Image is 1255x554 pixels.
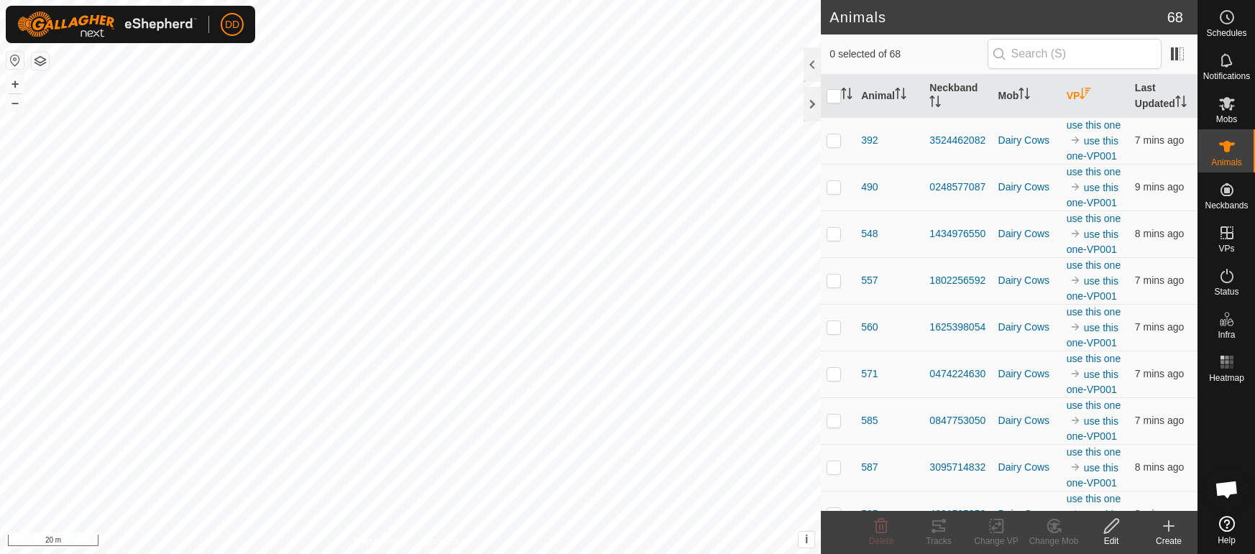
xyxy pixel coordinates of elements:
div: Dairy Cows [998,507,1055,522]
div: Dairy Cows [998,133,1055,148]
a: use this one-VP001 [1067,462,1118,489]
img: to [1070,228,1081,239]
a: use this one [1067,446,1121,458]
a: use this one [1067,213,1121,224]
span: 68 [1167,6,1183,28]
span: 27 Sept 2025, 8:12 am [1135,368,1184,379]
div: 1625398054 [929,320,986,335]
p-sorticon: Activate to sort [1175,98,1187,109]
a: Privacy Policy [354,535,408,548]
span: 0 selected of 68 [829,47,987,62]
th: VP [1061,75,1129,118]
div: Dairy Cows [998,273,1055,288]
span: 490 [861,180,878,195]
div: Edit [1082,535,1140,548]
a: use this one-VP001 [1067,509,1118,535]
a: use this one-VP001 [1067,135,1118,162]
span: Delete [869,536,894,546]
div: 4021595952 [929,507,986,522]
span: VPs [1218,244,1234,253]
a: use this one [1067,119,1121,131]
a: use this one [1067,166,1121,177]
span: i [805,533,808,545]
span: 557 [861,273,878,288]
a: use this one-VP001 [1067,322,1118,348]
span: 27 Sept 2025, 8:12 am [1135,134,1184,146]
span: 585 [861,413,878,428]
input: Search (S) [988,39,1162,69]
a: use this one-VP001 [1067,182,1118,208]
th: Last Updated [1129,75,1197,118]
span: Animals [1211,158,1242,167]
span: Notifications [1203,72,1250,80]
span: 27 Sept 2025, 8:11 am [1135,508,1184,520]
img: to [1070,508,1081,520]
div: 3095714832 [929,460,986,475]
div: Dairy Cows [998,366,1055,382]
span: 27 Sept 2025, 8:10 am [1135,181,1184,193]
span: 27 Sept 2025, 8:11 am [1135,228,1184,239]
span: 560 [861,320,878,335]
div: Dairy Cows [998,460,1055,475]
a: use this one-VP001 [1067,369,1118,395]
span: Mobs [1216,115,1237,124]
a: use this one-VP001 [1067,275,1118,302]
span: 595 [861,507,878,522]
img: to [1070,368,1081,379]
div: 3524462082 [929,133,986,148]
span: Neckbands [1205,201,1248,210]
h2: Animals [829,9,1167,26]
span: 27 Sept 2025, 8:12 am [1135,415,1184,426]
div: 0847753050 [929,413,986,428]
span: 27 Sept 2025, 8:11 am [1135,461,1184,473]
span: 587 [861,460,878,475]
a: use this one-VP001 [1067,415,1118,442]
a: use this one [1067,400,1121,411]
th: Neckband [924,75,992,118]
p-sorticon: Activate to sort [1019,90,1030,101]
p-sorticon: Activate to sort [929,98,941,109]
div: Create [1140,535,1197,548]
span: Infra [1218,331,1235,339]
div: 1802256592 [929,273,986,288]
button: + [6,75,24,93]
th: Animal [855,75,924,118]
div: Dairy Cows [998,180,1055,195]
button: i [799,532,814,548]
a: use this one [1067,306,1121,318]
span: 27 Sept 2025, 8:11 am [1135,274,1184,286]
span: Help [1218,536,1236,545]
a: use this one-VP001 [1067,228,1118,255]
span: Heatmap [1209,374,1244,382]
div: Change VP [967,535,1025,548]
div: Open chat [1205,468,1249,511]
div: Dairy Cows [998,320,1055,335]
a: Contact Us [425,535,467,548]
span: 392 [861,133,878,148]
div: Dairy Cows [998,413,1055,428]
a: use this one [1067,259,1121,271]
img: Gallagher Logo [17,11,197,37]
button: – [6,94,24,111]
span: Schedules [1206,29,1246,37]
img: to [1070,415,1081,426]
div: 0248577087 [929,180,986,195]
button: Map Layers [32,52,49,70]
a: use this one [1067,493,1121,504]
span: 27 Sept 2025, 8:12 am [1135,321,1184,333]
span: 548 [861,226,878,241]
img: to [1070,321,1081,333]
div: Change Mob [1025,535,1082,548]
img: to [1070,461,1081,473]
a: use this one [1067,353,1121,364]
th: Mob [993,75,1061,118]
div: Dairy Cows [998,226,1055,241]
img: to [1070,274,1081,286]
a: Help [1198,510,1255,550]
p-sorticon: Activate to sort [895,90,906,101]
div: 1434976550 [929,226,986,241]
span: Status [1214,287,1238,296]
button: Reset Map [6,52,24,69]
span: DD [225,17,239,32]
p-sorticon: Activate to sort [841,90,852,101]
